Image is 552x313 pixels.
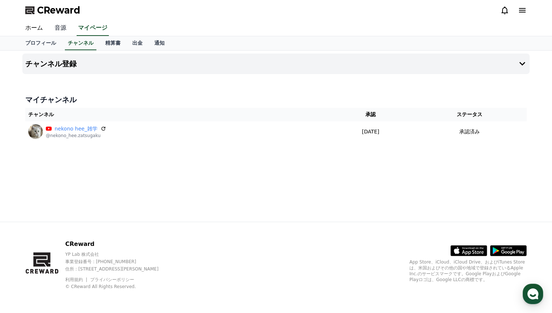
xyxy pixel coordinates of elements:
a: 音源 [49,21,72,36]
p: CReward [65,240,171,248]
p: [DATE] [331,128,409,136]
p: YP Lab 株式会社 [65,251,171,257]
p: App Store、iCloud、iCloud Drive、およびiTunes Storeは、米国およびその他の国や地域で登録されているApple Inc.のサービスマークです。Google P... [409,259,527,283]
h4: マイチャンネル [25,95,527,105]
a: Home [2,232,48,251]
a: ホーム [19,21,49,36]
th: 承認 [328,108,412,121]
button: チャンネル登録 [22,54,530,74]
img: nekono hee_雑学 [28,124,43,139]
th: チャンネル [25,108,328,121]
a: CReward [25,4,80,16]
a: プライバシーポリシー [90,277,134,282]
span: CReward [37,4,80,16]
a: 通知 [148,36,170,50]
a: nekono hee_雑学 [55,125,97,133]
p: © CReward All Rights Reserved. [65,284,171,290]
span: Home [19,243,32,249]
a: Settings [95,232,141,251]
h4: チャンネル登録 [25,60,77,68]
p: 承認済み [459,128,480,136]
p: 住所 : [STREET_ADDRESS][PERSON_NAME] [65,266,171,272]
a: Messages [48,232,95,251]
th: ステータス [413,108,527,121]
a: 利用規約 [65,277,88,282]
a: プロフィール [19,36,62,50]
p: 事業登録番号 : [PHONE_NUMBER] [65,259,171,265]
span: Messages [61,244,82,250]
a: チャンネル [65,36,96,50]
a: 出金 [126,36,148,50]
a: 精算書 [99,36,126,50]
a: マイページ [77,21,109,36]
span: Settings [108,243,126,249]
p: @nekono_hee.zatsugaku [46,133,106,139]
